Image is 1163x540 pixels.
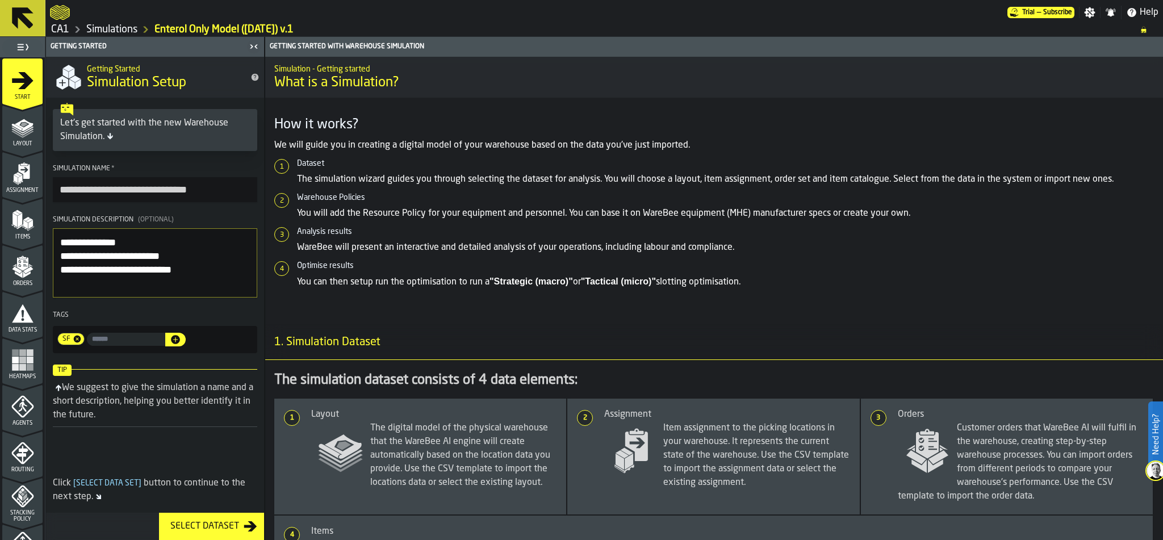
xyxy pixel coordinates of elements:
[2,420,43,426] span: Agents
[2,94,43,101] span: Start
[1007,7,1074,18] a: link-to-/wh/i/76e2a128-1b54-4d66-80d4-05ae4c277723/pricing/
[872,414,885,422] span: 3
[48,43,246,51] div: Getting Started
[46,37,264,57] header: Getting Started
[274,116,1154,134] h3: How it works?
[53,365,72,376] span: Tip
[274,371,1154,390] div: The simulation dataset consists of 4 data elements:
[2,384,43,430] li: menu Agents
[73,334,84,344] span: Remove tag
[2,198,43,244] li: menu Items
[297,173,1154,186] p: The simulation wizard guides you through selecting the dataset for analysis. You will choose a la...
[265,37,1163,57] header: Getting Started with Warehouse Simulation
[53,476,257,504] div: Click button to continue to the next step.
[490,277,573,286] strong: "Strategic (macro)"
[2,431,43,476] li: menu Routing
[311,408,557,421] div: Layout
[1037,9,1041,16] span: —
[58,335,73,343] span: SF
[297,207,1154,220] p: You will add the Resource Policy for your equipment and personnel. You can base it on WareBee equ...
[2,58,43,104] li: menu Start
[139,479,141,487] span: ]
[898,421,1144,503] span: Customer orders that WareBee AI will fulfil in the warehouse, creating step-by-step warehouse pro...
[71,479,144,487] span: Select Data Set
[2,245,43,290] li: menu Orders
[51,23,69,36] a: link-to-/wh/i/76e2a128-1b54-4d66-80d4-05ae4c277723
[46,57,264,98] div: title-Simulation Setup
[297,193,1154,202] h6: Warehouse Policies
[2,39,43,55] label: button-toggle-Toggle Full Menu
[53,165,257,202] label: button-toolbar-Simulation Name
[138,216,174,223] span: (Optional)
[73,479,76,487] span: [
[265,57,1163,98] div: title-What is a Simulation?
[285,531,299,539] span: 4
[159,513,264,540] button: button-Select Dataset
[311,525,1144,538] div: Items
[87,62,241,74] h2: Sub Title
[2,234,43,240] span: Items
[53,383,253,420] div: We suggest to give the simulation a name and a short description, helping you better identify it ...
[297,227,1154,236] h6: Analysis results
[2,327,43,333] span: Data Stats
[246,40,262,53] label: button-toggle-Close me
[1101,7,1121,18] label: button-toggle-Notifications
[311,421,557,489] span: The digital model of the physical warehouse that the WareBee AI engine will create automatically ...
[2,187,43,194] span: Assignment
[2,338,43,383] li: menu Heatmaps
[274,74,1154,92] span: What is a Simulation?
[297,261,1154,270] h6: Optimise results
[297,159,1154,168] h6: Dataset
[2,374,43,380] span: Heatmaps
[165,333,186,346] button: button-
[53,165,257,173] div: Simulation Name
[50,23,1158,36] nav: Breadcrumb
[1149,403,1162,466] label: Need Help?
[2,105,43,150] li: menu Layout
[274,139,1154,152] p: We will guide you in creating a digital model of your warehouse based on the data you've just imp...
[111,165,115,173] span: Required
[1080,7,1100,18] label: button-toggle-Settings
[60,116,250,144] div: Let's get started with the new Warehouse Simulation.
[53,216,133,223] span: Simulation Description
[2,478,43,523] li: menu Stacking Policy
[285,414,299,422] span: 1
[267,43,1161,51] div: Getting Started with Warehouse Simulation
[50,2,70,23] a: logo-header
[1043,9,1072,16] span: Subscribe
[2,281,43,287] span: Orders
[265,334,380,350] span: 1. Simulation Dataset
[1007,7,1074,18] div: Menu Subscription
[2,467,43,473] span: Routing
[604,421,850,489] span: Item assignment to the picking locations in your warehouse. It represents the current state of th...
[297,275,1154,289] p: You can then setup run the optimisation to run a or slotting optimisation.
[53,228,257,298] textarea: Simulation Description(Optional)
[166,520,244,533] div: Select Dataset
[1140,6,1158,19] span: Help
[604,408,850,421] div: Assignment
[53,177,257,202] input: button-toolbar-Simulation Name
[578,414,592,422] span: 2
[2,510,43,522] span: Stacking Policy
[154,23,294,36] a: link-to-/wh/i/76e2a128-1b54-4d66-80d4-05ae4c277723/simulations/d4d92384-0e31-47df-8df3-ec17a352be95
[2,141,43,147] span: Layout
[87,333,165,346] label: input-value-
[53,312,69,319] span: Tags
[86,23,137,36] a: link-to-/wh/i/76e2a128-1b54-4d66-80d4-05ae4c277723
[581,277,656,286] strong: "Tactical (micro)"
[1022,9,1035,16] span: Trial
[265,325,1163,360] h3: title-section-1. Simulation Dataset
[87,333,165,346] input: input-value- input-value-
[1122,6,1163,19] label: button-toggle-Help
[87,74,186,92] span: Simulation Setup
[274,62,1154,74] h2: Sub Title
[297,241,1154,254] p: WareBee will present an interactive and detailed analysis of your operations, including labour an...
[898,408,1144,421] div: Orders
[2,152,43,197] li: menu Assignment
[2,291,43,337] li: menu Data Stats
